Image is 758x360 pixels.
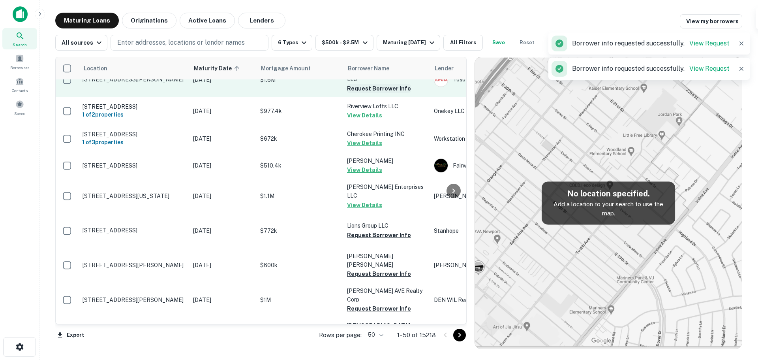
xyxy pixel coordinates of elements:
[548,200,669,218] p: Add a location to your search to use the map.
[180,13,235,28] button: Active Loans
[194,64,242,73] span: Maturity Date
[14,110,26,117] span: Saved
[12,87,28,94] span: Contacts
[486,35,511,51] button: Save your search to get updates of matches that match your search criteria.
[117,38,245,47] p: Enter addresses, locations or lender names
[347,304,411,313] button: Request Borrower Info
[83,138,185,147] h6: 1 of 3 properties
[347,252,426,269] p: [PERSON_NAME] [PERSON_NAME]
[475,57,742,349] img: map-placeholder.webp
[347,84,411,93] button: Request Borrower Info
[261,64,321,73] span: Mortgage Amount
[347,221,426,230] p: Lions Group LLC
[434,296,552,304] p: DEN WIL Realty INC
[434,159,448,172] img: picture
[397,330,436,340] p: 1–50 of 15218
[572,39,730,48] p: Borrower info requested successfully.
[347,111,382,120] button: View Details
[434,158,552,173] div: Fairway Funding Group
[2,74,37,95] a: Contacts
[319,330,362,340] p: Rows per page:
[453,329,466,341] button: Go to next page
[83,131,185,138] p: [STREET_ADDRESS]
[260,134,339,143] p: $672k
[260,192,339,200] p: $1.1M
[260,75,339,84] p: $1.6M
[83,162,185,169] p: [STREET_ADDRESS]
[260,107,339,115] p: $977.4k
[55,35,107,51] button: All sources
[2,28,37,49] a: Search
[315,35,373,51] button: $500k - $2.5M
[365,329,385,341] div: 50
[55,329,86,341] button: Export
[13,6,28,22] img: capitalize-icon.png
[193,161,252,170] p: [DATE]
[347,102,426,111] p: Riverview Lofts LLC
[83,110,185,119] h6: 1 of 2 properties
[347,230,411,240] button: Request Borrower Info
[256,57,343,79] th: Mortgage Amount
[2,51,37,72] a: Borrowers
[347,200,382,210] button: View Details
[434,226,552,235] p: Stanhope
[514,35,540,51] button: Reset
[238,13,285,28] button: Lenders
[193,75,252,84] p: [DATE]
[548,188,669,200] h5: No location specified.
[689,40,730,47] a: View Request
[79,57,189,79] th: Location
[347,286,426,304] p: [PERSON_NAME] AVE Realty Corp
[13,41,27,48] span: Search
[111,35,268,51] button: Enter addresses, locations or lender names
[193,226,252,235] p: [DATE]
[83,103,185,110] p: [STREET_ADDRESS]
[347,321,426,339] p: [DEMOGRAPHIC_DATA][PERSON_NAME]
[443,35,483,51] button: All Filters
[348,64,389,73] span: Borrower Name
[434,73,448,87] img: picture
[347,156,426,165] p: [PERSON_NAME]
[83,192,185,200] p: [STREET_ADDRESS][US_STATE]
[434,261,552,270] p: [PERSON_NAME]
[55,13,119,28] button: Maturing Loans
[83,227,185,234] p: [STREET_ADDRESS]
[260,261,339,270] p: $600k
[83,296,185,303] p: [STREET_ADDRESS][PERSON_NAME]
[434,192,552,200] p: [PERSON_NAME] And [PERSON_NAME] Joint
[689,65,730,72] a: View Request
[83,262,185,269] p: [STREET_ADDRESS][PERSON_NAME]
[347,138,382,148] button: View Details
[62,38,104,47] div: All sources
[193,134,252,143] p: [DATE]
[189,57,256,79] th: Maturity Date
[347,165,382,175] button: View Details
[377,35,440,51] button: Maturing [DATE]
[383,38,437,47] div: Maturing [DATE]
[83,76,185,83] p: [STREET_ADDRESS][PERSON_NAME]
[122,13,176,28] button: Originations
[434,107,552,115] p: Onekey LLC
[347,269,411,279] button: Request Borrower Info
[193,261,252,270] p: [DATE]
[260,296,339,304] p: $1M
[193,192,252,200] p: [DATE]
[434,73,552,87] div: Toyota [GEOGRAPHIC_DATA]
[347,130,426,138] p: Cherokee Printing INC
[272,35,312,51] button: 6 Types
[719,271,758,309] iframe: Chat Widget
[193,296,252,304] p: [DATE]
[434,134,552,143] p: Workstation Corporation
[347,183,426,200] p: [PERSON_NAME] Enterprises LLC
[260,226,339,235] p: $772k
[572,64,730,74] p: Borrower info requested successfully.
[435,64,454,73] span: Lender
[10,64,29,71] span: Borrowers
[2,97,37,118] a: Saved
[260,161,339,170] p: $510.4k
